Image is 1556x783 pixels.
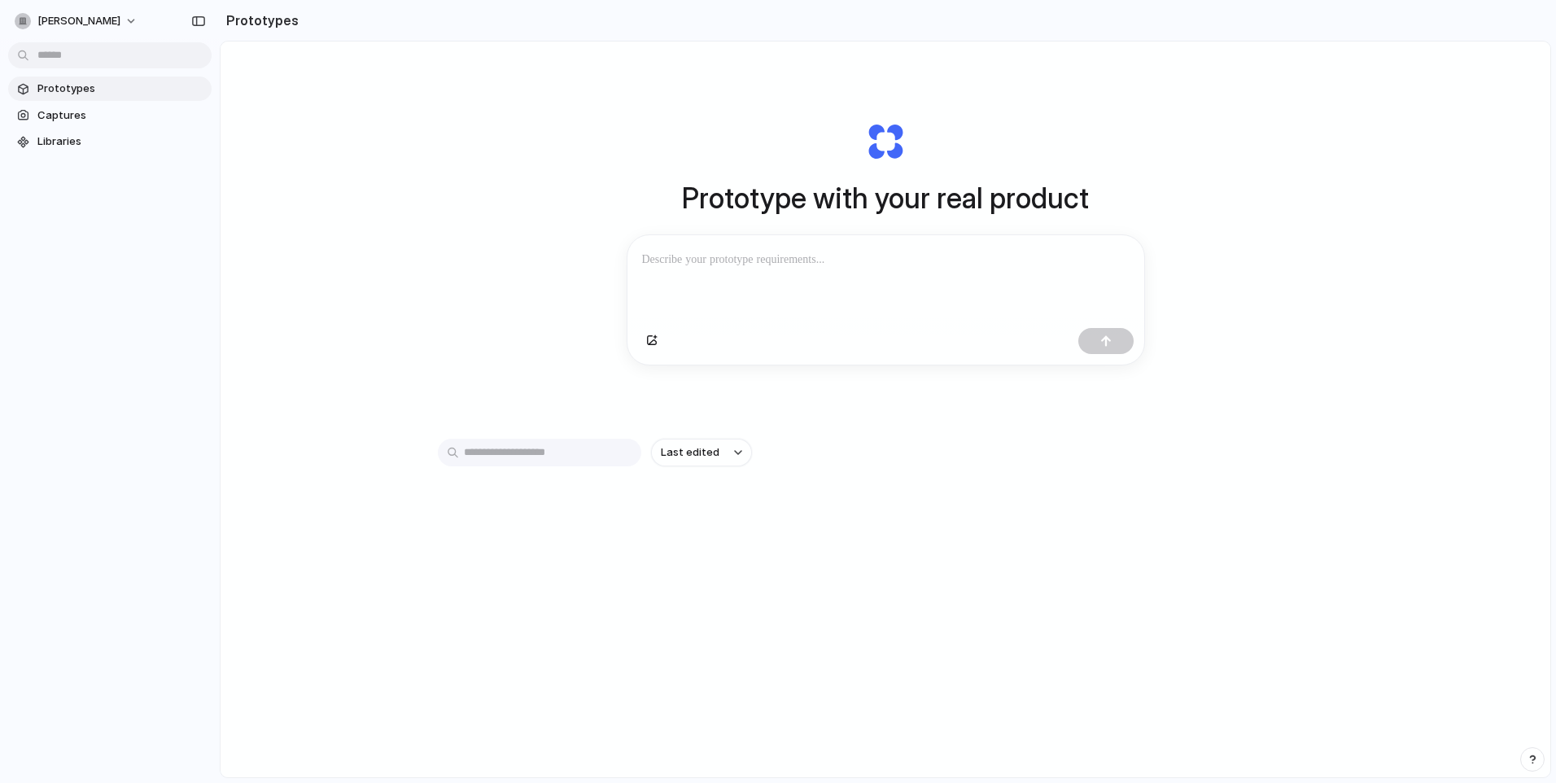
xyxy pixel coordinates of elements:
button: [PERSON_NAME] [8,8,146,34]
span: Libraries [37,133,205,150]
a: Libraries [8,129,212,154]
span: [PERSON_NAME] [37,13,120,29]
span: Last edited [661,444,719,461]
h2: Prototypes [220,11,299,30]
span: Captures [37,107,205,124]
span: Prototypes [37,81,205,97]
button: Last edited [651,439,752,466]
a: Prototypes [8,77,212,101]
a: Captures [8,103,212,128]
h1: Prototype with your real product [682,177,1089,220]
